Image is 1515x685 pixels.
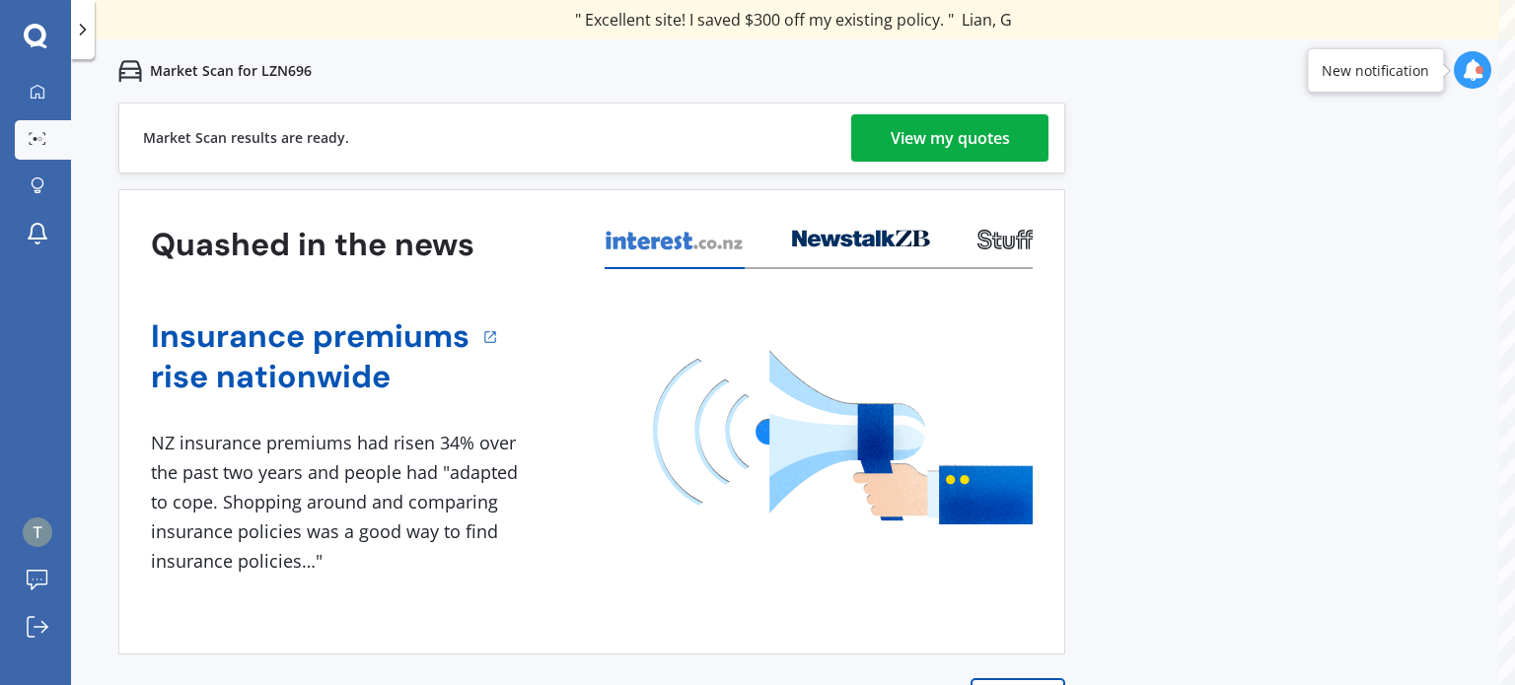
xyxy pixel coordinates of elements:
img: car.f15378c7a67c060ca3f3.svg [118,59,142,83]
img: ACg8ocJbjmA4wqcqxG69VZAKGVvBYm3W_wHdRbzkv54g24byWpvFOA=s96-c [23,517,52,547]
img: media image [653,350,1033,524]
a: Insurance premiums [151,316,469,357]
p: Market Scan for LZN696 [150,61,312,81]
a: rise nationwide [151,357,469,397]
div: NZ insurance premiums had risen 34% over the past two years and people had "adapted to cope. Shop... [151,429,526,576]
a: View my quotes [851,114,1048,162]
h3: Quashed in the news [151,225,474,265]
div: Market Scan results are ready. [143,103,349,172]
div: View my quotes [891,114,1010,162]
div: New notification [1322,60,1429,80]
